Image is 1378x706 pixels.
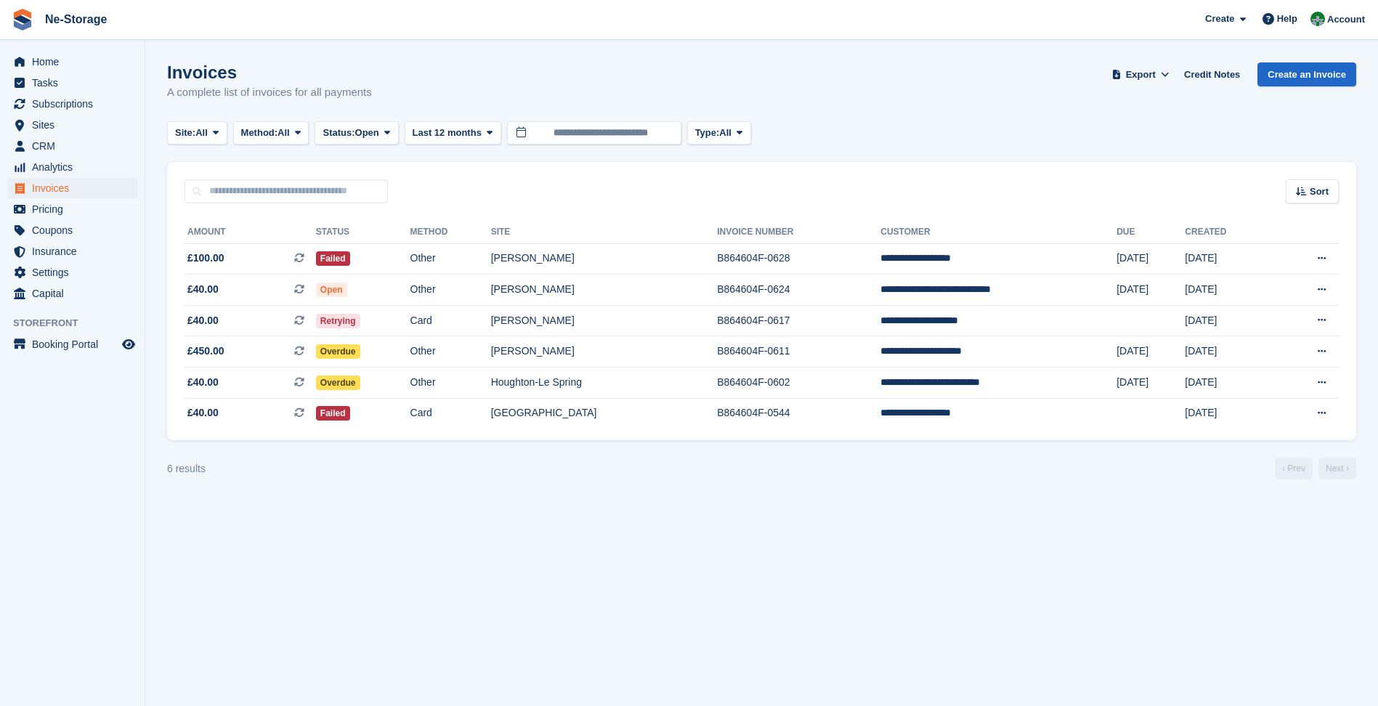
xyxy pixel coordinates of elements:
[717,336,880,368] td: B864604F-0611
[167,121,227,145] button: Site: All
[187,405,219,421] span: £40.00
[316,376,360,390] span: Overdue
[1116,243,1185,275] td: [DATE]
[32,178,119,198] span: Invoices
[241,126,278,140] span: Method:
[7,199,137,219] a: menu
[32,283,119,304] span: Capital
[1275,458,1313,479] a: Previous
[410,221,491,244] th: Method
[491,336,717,368] td: [PERSON_NAME]
[491,368,717,399] td: Houghton-Le Spring
[405,121,501,145] button: Last 12 months
[717,221,880,244] th: Invoice Number
[13,316,145,330] span: Storefront
[187,313,219,328] span: £40.00
[1178,62,1246,86] a: Credit Notes
[1310,184,1329,199] span: Sort
[1185,275,1273,306] td: [DATE]
[355,126,379,140] span: Open
[1116,368,1185,399] td: [DATE]
[491,243,717,275] td: [PERSON_NAME]
[32,136,119,156] span: CRM
[1185,221,1273,244] th: Created
[32,334,119,354] span: Booking Portal
[717,243,880,275] td: B864604F-0628
[1272,458,1359,479] nav: Page
[32,94,119,114] span: Subscriptions
[1310,12,1325,26] img: Charlotte Nesbitt
[7,52,137,72] a: menu
[1318,458,1356,479] a: Next
[880,221,1116,244] th: Customer
[323,126,354,140] span: Status:
[719,126,731,140] span: All
[32,199,119,219] span: Pricing
[717,368,880,399] td: B864604F-0602
[187,375,219,390] span: £40.00
[695,126,720,140] span: Type:
[7,283,137,304] a: menu
[410,243,491,275] td: Other
[32,220,119,240] span: Coupons
[410,368,491,399] td: Other
[7,334,137,354] a: menu
[32,52,119,72] span: Home
[233,121,309,145] button: Method: All
[315,121,398,145] button: Status: Open
[1116,275,1185,306] td: [DATE]
[120,336,137,353] a: Preview store
[32,241,119,261] span: Insurance
[316,314,360,328] span: Retrying
[187,251,224,266] span: £100.00
[187,344,224,359] span: £450.00
[1185,336,1273,368] td: [DATE]
[7,94,137,114] a: menu
[491,221,717,244] th: Site
[7,73,137,93] a: menu
[1109,62,1172,86] button: Export
[7,262,137,283] a: menu
[1116,336,1185,368] td: [DATE]
[410,305,491,336] td: Card
[167,84,372,101] p: A complete list of invoices for all payments
[413,126,482,140] span: Last 12 months
[717,305,880,336] td: B864604F-0617
[491,275,717,306] td: [PERSON_NAME]
[195,126,208,140] span: All
[7,136,137,156] a: menu
[717,275,880,306] td: B864604F-0624
[32,262,119,283] span: Settings
[1185,398,1273,429] td: [DATE]
[175,126,195,140] span: Site:
[491,398,717,429] td: [GEOGRAPHIC_DATA]
[1327,12,1365,27] span: Account
[1116,221,1185,244] th: Due
[410,398,491,429] td: Card
[410,275,491,306] td: Other
[7,178,137,198] a: menu
[316,344,360,359] span: Overdue
[167,461,206,476] div: 6 results
[1185,243,1273,275] td: [DATE]
[167,62,372,82] h1: Invoices
[39,7,113,31] a: Ne-Storage
[12,9,33,31] img: stora-icon-8386f47178a22dfd0bd8f6a31ec36ba5ce8667c1dd55bd0f319d3a0aa187defe.svg
[7,220,137,240] a: menu
[316,283,347,297] span: Open
[1257,62,1356,86] a: Create an Invoice
[1205,12,1234,26] span: Create
[316,406,350,421] span: Failed
[410,336,491,368] td: Other
[277,126,290,140] span: All
[185,221,316,244] th: Amount
[717,398,880,429] td: B864604F-0544
[1185,368,1273,399] td: [DATE]
[32,115,119,135] span: Sites
[316,221,410,244] th: Status
[687,121,751,145] button: Type: All
[1185,305,1273,336] td: [DATE]
[7,157,137,177] a: menu
[7,241,137,261] a: menu
[32,73,119,93] span: Tasks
